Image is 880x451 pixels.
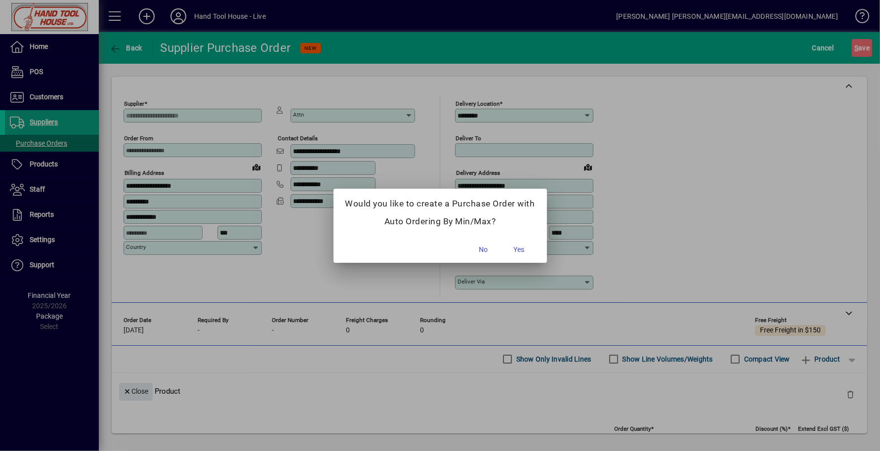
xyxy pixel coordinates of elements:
h5: Auto Ordering By Min/Max? [345,216,535,227]
span: No [479,245,488,255]
button: Yes [503,241,535,259]
h5: Would you like to create a Purchase Order with [345,199,535,209]
button: No [468,241,500,259]
span: Yes [514,245,525,255]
